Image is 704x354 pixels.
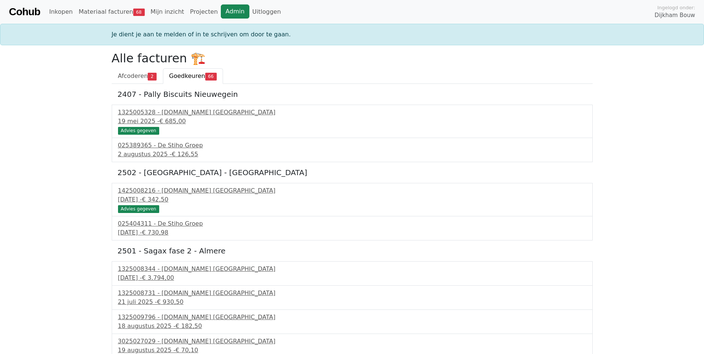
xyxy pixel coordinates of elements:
[118,141,586,159] a: 025389365 - De Stiho Groep2 augustus 2025 -€ 126,55
[118,219,586,228] div: 025404311 - De Stiho Groep
[142,196,168,203] span: € 342,50
[118,205,159,213] div: Advies gegeven
[118,298,586,307] div: 21 juli 2025 -
[655,11,695,20] span: Dijkham Bouw
[118,108,586,117] div: 1325005328 - [DOMAIN_NAME] [GEOGRAPHIC_DATA]
[118,313,586,331] a: 1325009796 - [DOMAIN_NAME] [GEOGRAPHIC_DATA]18 augustus 2025 -€ 182,50
[118,141,586,150] div: 025389365 - De Stiho Groep
[118,195,586,204] div: [DATE] -
[159,118,186,125] span: € 685,00
[221,4,249,19] a: Admin
[9,3,40,21] a: Cohub
[157,298,183,305] span: € 930,50
[118,219,586,237] a: 025404311 - De Stiho Groep[DATE] -€ 730,98
[205,73,217,80] span: 66
[169,72,205,79] span: Goedkeuren
[112,51,593,65] h2: Alle facturen 🏗️
[148,73,156,80] span: 2
[118,313,586,322] div: 1325009796 - [DOMAIN_NAME] [GEOGRAPHIC_DATA]
[187,4,221,19] a: Projecten
[163,68,223,84] a: Goedkeuren66
[118,168,587,177] h5: 2502 - [GEOGRAPHIC_DATA] - [GEOGRAPHIC_DATA]
[118,337,586,346] div: 3025027029 - [DOMAIN_NAME] [GEOGRAPHIC_DATA]
[118,150,586,159] div: 2 augustus 2025 -
[46,4,75,19] a: Inkopen
[112,68,163,84] a: Afcoderen2
[118,228,586,237] div: [DATE] -
[172,151,198,158] span: € 126,55
[118,90,587,99] h5: 2407 - Pally Biscuits Nieuwegein
[176,322,202,330] span: € 182,50
[107,30,597,39] div: Je dient je aan te melden of in te schrijven om door te gaan.
[118,117,586,126] div: 19 mei 2025 -
[118,265,586,273] div: 1325008344 - [DOMAIN_NAME] [GEOGRAPHIC_DATA]
[118,186,586,195] div: 1425008216 - [DOMAIN_NAME] [GEOGRAPHIC_DATA]
[133,9,145,16] span: 68
[118,273,586,282] div: [DATE] -
[118,186,586,212] a: 1425008216 - [DOMAIN_NAME] [GEOGRAPHIC_DATA][DATE] -€ 342,50 Advies gegeven
[176,347,198,354] span: € 70,10
[76,4,148,19] a: Materiaal facturen68
[142,229,168,236] span: € 730,98
[249,4,284,19] a: Uitloggen
[118,127,159,134] div: Advies gegeven
[142,274,174,281] span: € 3.794,00
[118,108,586,134] a: 1325005328 - [DOMAIN_NAME] [GEOGRAPHIC_DATA]19 mei 2025 -€ 685,00 Advies gegeven
[118,289,586,298] div: 1325008731 - [DOMAIN_NAME] [GEOGRAPHIC_DATA]
[118,289,586,307] a: 1325008731 - [DOMAIN_NAME] [GEOGRAPHIC_DATA]21 juli 2025 -€ 930,50
[148,4,187,19] a: Mijn inzicht
[118,265,586,282] a: 1325008344 - [DOMAIN_NAME] [GEOGRAPHIC_DATA][DATE] -€ 3.794,00
[118,322,586,331] div: 18 augustus 2025 -
[657,4,695,11] span: Ingelogd onder:
[118,246,587,255] h5: 2501 - Sagax fase 2 - Almere
[118,72,148,79] span: Afcoderen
